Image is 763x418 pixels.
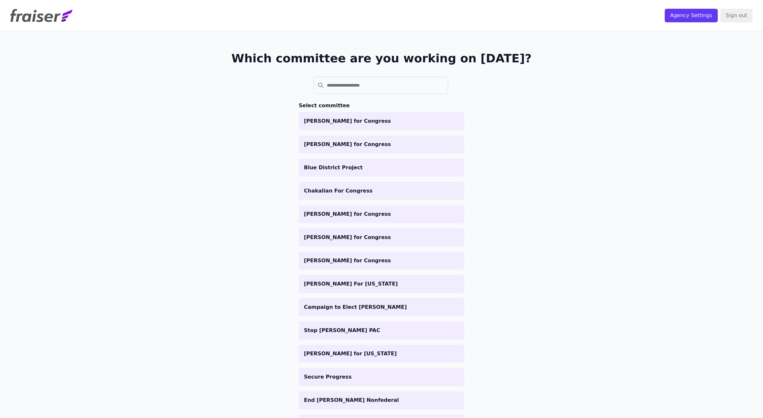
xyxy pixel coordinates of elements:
[665,9,718,22] input: Agency Settings
[720,9,753,22] input: Sign out
[299,275,464,293] a: [PERSON_NAME] For [US_STATE]
[299,159,464,177] a: Blue District Project
[299,135,464,153] a: [PERSON_NAME] for Congress
[299,102,464,110] h3: Select committee
[299,345,464,363] a: [PERSON_NAME] for [US_STATE]
[299,391,464,409] a: End [PERSON_NAME] Nonfederal
[299,298,464,316] a: Campaign to Elect [PERSON_NAME]
[304,373,459,381] p: Secure Progress
[304,234,459,241] p: [PERSON_NAME] for Congress
[304,164,459,172] p: Blue District Project
[299,252,464,270] a: [PERSON_NAME] for Congress
[304,210,459,218] p: [PERSON_NAME] for Congress
[299,228,464,246] a: [PERSON_NAME] for Congress
[299,112,464,130] a: [PERSON_NAME] for Congress
[304,303,459,311] p: Campaign to Elect [PERSON_NAME]
[304,396,459,404] p: End [PERSON_NAME] Nonfederal
[304,187,459,195] p: Chakalian For Congress
[304,350,459,358] p: [PERSON_NAME] for [US_STATE]
[304,327,459,334] p: Stop [PERSON_NAME] PAC
[299,182,464,200] a: Chakalian For Congress
[304,117,459,125] p: [PERSON_NAME] for Congress
[10,9,72,22] img: Fraiser Logo
[304,141,459,148] p: [PERSON_NAME] for Congress
[299,205,464,223] a: [PERSON_NAME] for Congress
[299,321,464,340] a: Stop [PERSON_NAME] PAC
[231,52,532,65] h1: Which committee are you working on [DATE]?
[304,280,459,288] p: [PERSON_NAME] For [US_STATE]
[299,368,464,386] a: Secure Progress
[304,257,459,265] p: [PERSON_NAME] for Congress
